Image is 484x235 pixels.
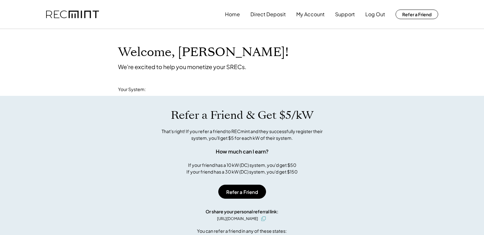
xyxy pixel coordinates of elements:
[396,10,438,19] button: Refer a Friend
[225,8,240,21] button: Home
[335,8,355,21] button: Support
[250,8,286,21] button: Direct Deposit
[118,45,289,60] h1: Welcome, [PERSON_NAME]!
[217,216,258,222] div: [URL][DOMAIN_NAME]
[365,8,385,21] button: Log Out
[206,208,278,215] div: Or share your personal referral link:
[118,86,146,93] div: Your System:
[296,8,325,21] button: My Account
[216,148,269,155] div: How much can I earn?
[186,162,298,175] div: If your friend has a 10 kW (DC) system, you'd get $50 If your friend has a 30 kW (DC) system, you...
[218,185,266,199] button: Refer a Friend
[260,215,267,223] button: click to copy
[155,128,330,141] div: That's right! If you refer a friend to RECmint and they successfully register their system, you'l...
[118,63,246,70] div: We're excited to help you monetize your SRECs.
[46,11,99,18] img: recmint-logotype%403x.png
[171,109,313,122] h1: Refer a Friend & Get $5/kW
